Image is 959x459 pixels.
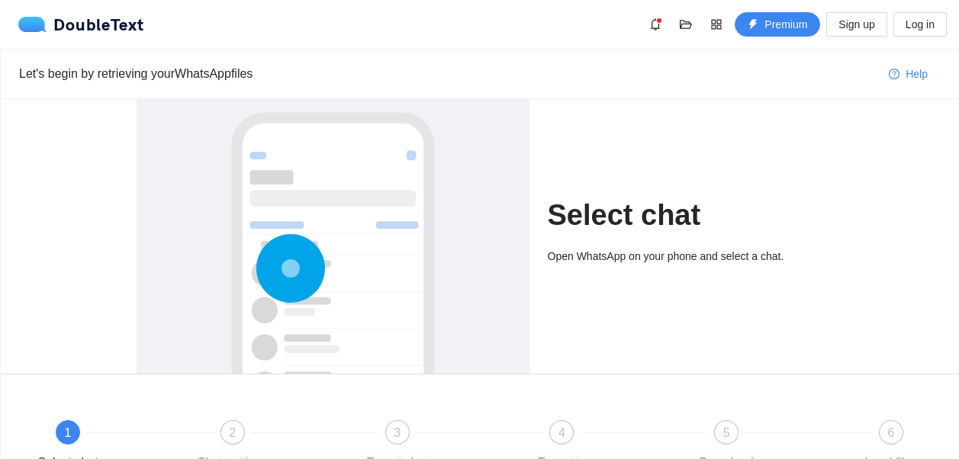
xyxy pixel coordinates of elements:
button: question-circleHelp [877,62,940,86]
a: logoDoubleText [18,17,144,32]
span: 5 [723,426,730,439]
button: bell [643,12,668,37]
span: thunderbolt [748,19,758,31]
div: DoubleText [18,17,144,32]
span: Help [906,66,928,82]
span: appstore [705,18,728,30]
span: 3 [394,426,401,439]
img: logo [18,17,53,32]
span: bell [644,18,667,30]
span: Premium [764,16,807,33]
button: Sign up [826,12,887,37]
span: 2 [229,426,236,439]
div: Open WhatsApp on your phone and select a chat. [548,248,823,265]
div: Let's begin by retrieving your WhatsApp files [19,64,877,83]
button: folder-open [674,12,698,37]
h1: Select chat [548,197,823,233]
span: 1 [65,426,72,439]
button: appstore [704,12,729,37]
span: 4 [558,426,565,439]
span: Log in [906,16,935,33]
span: question-circle [889,69,899,81]
span: Sign up [838,16,874,33]
button: Log in [893,12,947,37]
span: folder-open [674,18,697,30]
span: 6 [888,426,895,439]
button: thunderboltPremium [735,12,820,37]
